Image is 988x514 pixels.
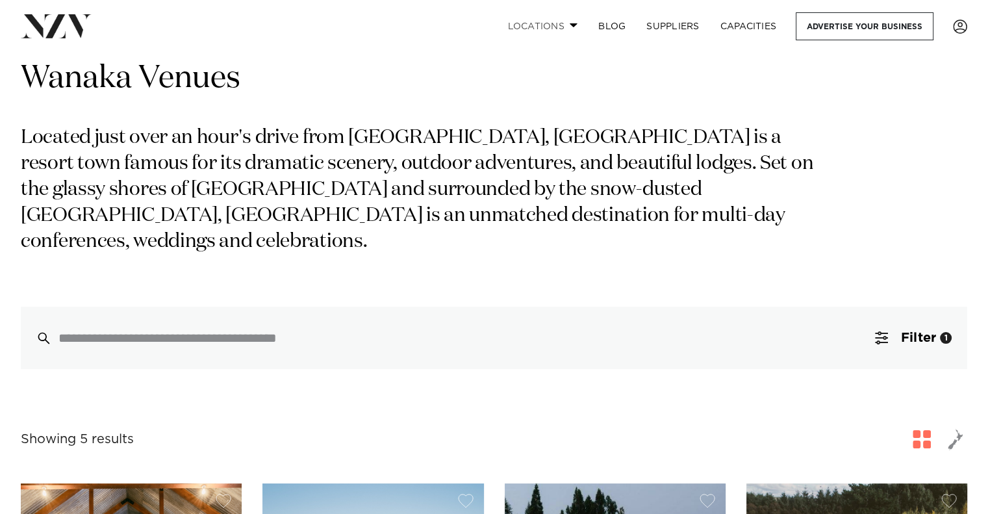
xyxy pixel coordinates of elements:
[588,12,636,40] a: BLOG
[636,12,709,40] a: SUPPLIERS
[710,12,787,40] a: Capacities
[21,430,134,450] div: Showing 5 results
[21,58,967,99] h1: Wanaka Venues
[859,307,967,369] button: Filter1
[940,332,952,344] div: 1
[796,12,933,40] a: Advertise your business
[497,12,588,40] a: Locations
[21,14,92,38] img: nzv-logo.png
[901,331,936,344] span: Filter
[21,125,824,255] p: Located just over an hour's drive from [GEOGRAPHIC_DATA], [GEOGRAPHIC_DATA] is a resort town famo...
